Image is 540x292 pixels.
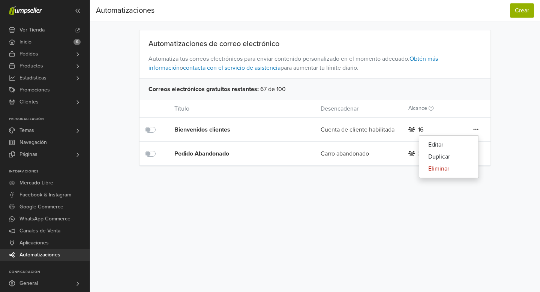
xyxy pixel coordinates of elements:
[73,39,81,45] span: 5
[19,237,49,249] span: Aplicaciones
[9,169,90,174] p: Integraciones
[96,3,154,18] div: Automatizaciones
[19,124,34,136] span: Temas
[315,125,403,134] div: Cuenta de cliente habilitada
[19,48,38,60] span: Pedidos
[139,48,491,78] span: Automatiza tus correos electrónicos para enviar contenido personalizado en el momento adecuado. o...
[19,136,47,148] span: Navegación
[9,117,90,121] p: Personalización
[19,24,45,36] span: Ver Tienda
[419,151,478,163] a: Duplicar
[418,125,423,134] div: 16
[419,139,478,151] a: Editar
[408,104,433,112] label: Alcance
[19,177,53,189] span: Mercado Libre
[19,201,63,213] span: Google Commerce
[419,163,478,175] a: Eliminar
[174,125,291,134] div: Bienvenidos clientes
[19,189,71,201] span: Facebook & Instagram
[19,84,50,96] span: Promociones
[19,36,31,48] span: Inicio
[148,85,259,94] span: Correos electrónicos gratuitos restantes :
[139,39,491,48] div: Automatizaciones de correo electrónico
[19,277,38,289] span: General
[19,213,70,225] span: WhatsApp Commerce
[174,149,291,158] div: Pedido Abandonado
[19,96,39,108] span: Clientes
[19,148,37,160] span: Páginas
[9,270,90,274] p: Configuración
[19,225,60,237] span: Canales de Venta
[19,60,43,72] span: Productos
[418,149,425,158] div: 35
[315,149,403,158] div: Carro abandonado
[169,104,315,113] div: Título
[19,72,46,84] span: Estadísticas
[315,104,403,113] div: Desencadenar
[19,249,60,261] span: Automatizaciones
[183,64,280,72] a: contacta con el servicio de asistencia
[139,78,491,100] div: 67 de 100
[510,3,534,18] button: Crear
